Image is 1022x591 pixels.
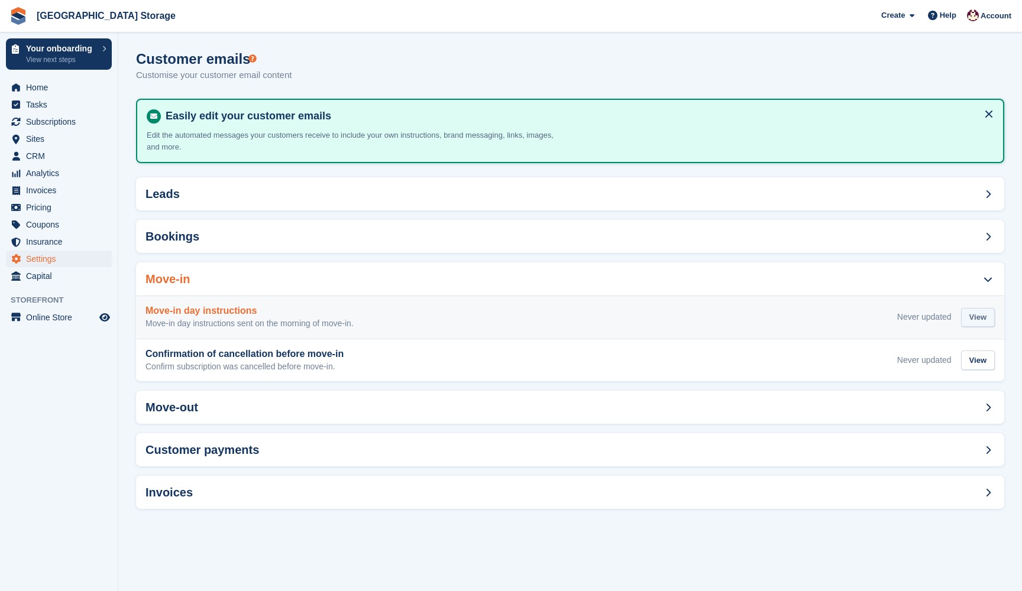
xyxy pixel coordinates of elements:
span: Online Store [26,309,97,326]
a: menu [6,309,112,326]
h2: Move-out [145,401,198,414]
span: Insurance [26,233,97,250]
a: menu [6,199,112,216]
span: Subscriptions [26,113,97,130]
p: Your onboarding [26,44,96,53]
a: menu [6,113,112,130]
a: menu [6,216,112,233]
span: Create [881,9,905,21]
h2: Invoices [145,486,193,499]
a: menu [6,165,112,181]
p: Move-in day instructions sent on the morning of move-in. [145,319,354,329]
h3: Move-in day instructions [145,306,354,316]
h4: Easily edit your customer emails [161,109,994,123]
span: Help [940,9,956,21]
a: menu [6,182,112,199]
h2: Customer payments [145,443,259,457]
a: Your onboarding View next steps [6,38,112,70]
div: Never updated [897,311,952,323]
a: Confirmation of cancellation before move-in Confirm subscription was cancelled before move-in. Ne... [136,339,1004,382]
a: menu [6,268,112,284]
span: Settings [26,251,97,267]
span: Account [981,10,1011,22]
span: Analytics [26,165,97,181]
a: menu [6,131,112,147]
span: Invoices [26,182,97,199]
h1: Customer emails [136,51,292,67]
p: Edit the automated messages your customers receive to include your own instructions, brand messag... [147,129,561,152]
span: Coupons [26,216,97,233]
div: Tooltip anchor [247,53,258,64]
a: menu [6,148,112,164]
h3: Confirmation of cancellation before move-in [145,349,344,359]
a: Preview store [98,310,112,324]
p: Confirm subscription was cancelled before move-in. [145,362,344,372]
h2: Bookings [145,230,199,243]
span: Sites [26,131,97,147]
div: View [961,350,995,370]
span: Pricing [26,199,97,216]
a: menu [6,251,112,267]
a: [GEOGRAPHIC_DATA] Storage [32,6,180,25]
div: View [961,308,995,327]
a: Move-in day instructions Move-in day instructions sent on the morning of move-in. Never updated View [136,296,1004,339]
span: CRM [26,148,97,164]
p: Customise your customer email content [136,69,292,82]
a: menu [6,96,112,113]
div: Never updated [897,354,952,366]
span: Storefront [11,294,118,306]
h2: Move-in [145,272,190,286]
h2: Leads [145,187,180,201]
img: stora-icon-8386f47178a22dfd0bd8f6a31ec36ba5ce8667c1dd55bd0f319d3a0aa187defe.svg [9,7,27,25]
a: menu [6,79,112,96]
p: View next steps [26,54,96,65]
span: Home [26,79,97,96]
img: Andrew Lacey [967,9,979,21]
a: menu [6,233,112,250]
span: Capital [26,268,97,284]
span: Tasks [26,96,97,113]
